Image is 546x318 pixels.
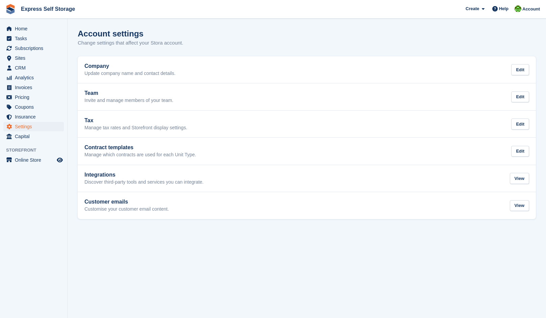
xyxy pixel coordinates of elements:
[84,152,196,158] p: Manage which contracts are used for each Unit Type.
[84,117,187,124] h2: Tax
[3,155,64,165] a: menu
[84,199,169,205] h2: Customer emails
[15,132,55,141] span: Capital
[84,71,175,77] p: Update company name and contact details.
[84,179,204,185] p: Discover third-party tools and services you can integrate.
[15,102,55,112] span: Coupons
[15,53,55,63] span: Sites
[84,206,169,212] p: Customise your customer email content.
[515,5,521,12] img: Sonia Shah
[84,172,204,178] h2: Integrations
[15,122,55,131] span: Settings
[15,112,55,122] span: Insurance
[18,3,78,15] a: Express Self Storage
[3,112,64,122] a: menu
[78,56,536,83] a: Company Update company name and contact details. Edit
[84,125,187,131] p: Manage tax rates and Storefront display settings.
[511,64,529,75] div: Edit
[15,155,55,165] span: Online Store
[3,102,64,112] a: menu
[84,90,173,96] h2: Team
[15,92,55,102] span: Pricing
[511,146,529,157] div: Edit
[78,29,144,38] h1: Account settings
[5,4,16,14] img: stora-icon-8386f47178a22dfd0bd8f6a31ec36ba5ce8667c1dd55bd0f319d3a0aa187defe.svg
[15,63,55,73] span: CRM
[3,83,64,92] a: menu
[3,44,64,53] a: menu
[522,6,540,12] span: Account
[78,138,536,165] a: Contract templates Manage which contracts are used for each Unit Type. Edit
[3,24,64,33] a: menu
[3,34,64,43] a: menu
[510,200,529,211] div: View
[6,147,67,154] span: Storefront
[78,83,536,110] a: Team Invite and manage members of your team. Edit
[511,91,529,103] div: Edit
[15,34,55,43] span: Tasks
[15,44,55,53] span: Subscriptions
[466,5,479,12] span: Create
[56,156,64,164] a: Preview store
[511,118,529,130] div: Edit
[78,39,183,47] p: Change settings that affect your Stora account.
[84,144,196,151] h2: Contract templates
[3,63,64,73] a: menu
[3,73,64,82] a: menu
[15,24,55,33] span: Home
[78,165,536,192] a: Integrations Discover third-party tools and services you can integrate. View
[510,173,529,184] div: View
[3,132,64,141] a: menu
[3,122,64,131] a: menu
[3,92,64,102] a: menu
[3,53,64,63] a: menu
[15,83,55,92] span: Invoices
[84,63,175,69] h2: Company
[78,192,536,219] a: Customer emails Customise your customer email content. View
[78,111,536,138] a: Tax Manage tax rates and Storefront display settings. Edit
[84,98,173,104] p: Invite and manage members of your team.
[499,5,508,12] span: Help
[15,73,55,82] span: Analytics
